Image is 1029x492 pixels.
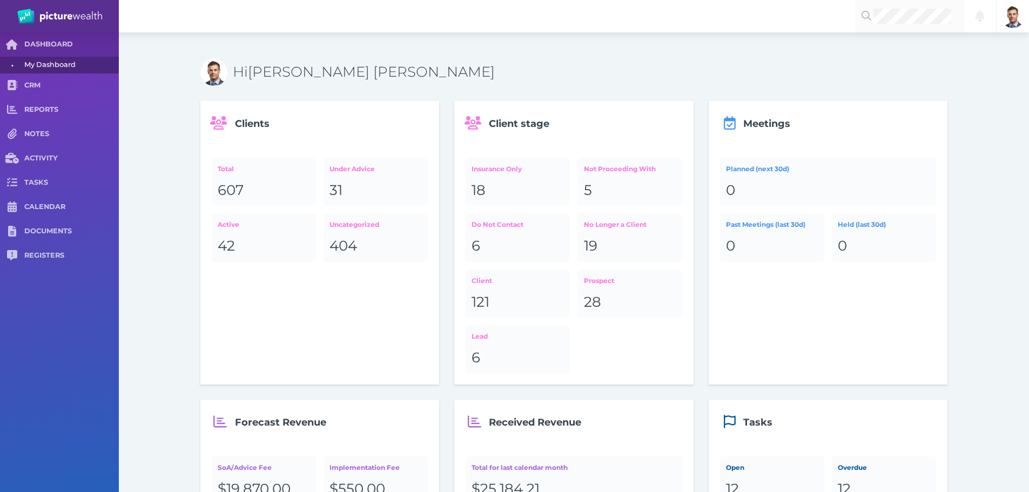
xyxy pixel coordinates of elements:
a: Past Meetings (last 30d)0 [720,213,824,261]
div: 5 [584,181,676,200]
span: Active [218,220,239,228]
span: NOTES [24,130,119,139]
span: Prospect [584,277,614,285]
div: 6 [472,237,564,255]
span: REGISTERS [24,251,119,260]
a: Total607 [212,158,316,206]
div: 121 [472,293,564,312]
span: Client [472,277,492,285]
img: Bradley David Bond [200,59,227,86]
span: Total [218,165,234,173]
span: TASKS [24,178,119,187]
div: 42 [218,237,310,255]
span: CALENDAR [24,203,119,212]
span: DASHBOARD [24,40,119,49]
span: Do Not Contact [472,220,523,228]
span: SoA/Advice Fee [218,463,272,471]
span: Clients [235,118,270,130]
img: Brad Bond [1001,4,1025,28]
div: 0 [726,237,818,255]
span: Past Meetings (last 30d) [726,220,805,228]
div: 607 [218,181,310,200]
div: 28 [584,293,676,312]
span: No Longer a Client [584,220,647,228]
div: 31 [329,181,422,200]
span: Not Proceeding With [584,165,656,173]
a: Under Advice31 [324,158,428,206]
div: 18 [472,181,564,200]
span: Implementation Fee [329,463,400,471]
span: Received Revenue [489,416,581,428]
span: Forecast Revenue [235,416,326,428]
span: DOCUMENTS [24,227,119,236]
div: 404 [329,237,422,255]
a: Planned (next 30d)0 [720,158,937,206]
span: Planned (next 30d) [726,165,789,173]
a: Active42 [212,213,316,261]
span: Overdue [838,463,867,471]
span: Lead [472,332,488,340]
span: Meetings [743,118,790,130]
span: Insurance Only [472,165,522,173]
span: Uncategorized [329,220,379,228]
a: Held (last 30d)0 [832,213,936,261]
span: REPORTS [24,105,119,114]
h3: Hi [PERSON_NAME] [PERSON_NAME] [233,63,948,82]
span: Total for last calendar month [472,463,568,471]
span: CRM [24,81,119,90]
span: My Dashboard [24,57,115,73]
div: 6 [472,349,564,367]
div: 0 [838,237,930,255]
span: Held (last 30d) [838,220,886,228]
div: 0 [726,181,930,200]
span: Open [726,463,744,471]
span: Tasks [743,416,772,428]
span: ACTIVITY [24,154,119,163]
img: PW [17,9,102,24]
div: 19 [584,237,676,255]
span: Client stage [489,118,549,130]
span: Under Advice [329,165,375,173]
